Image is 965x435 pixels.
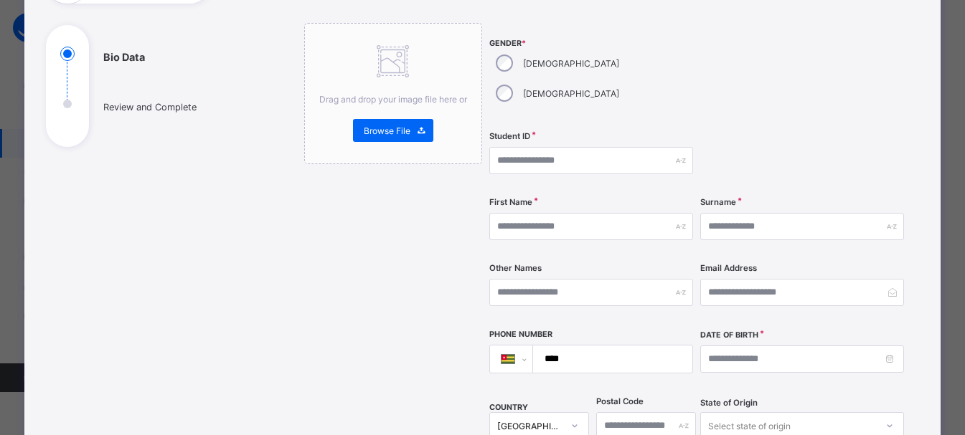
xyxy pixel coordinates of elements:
div: [GEOGRAPHIC_DATA] [497,421,562,431]
label: Phone Number [489,330,552,339]
label: Date of Birth [700,330,758,340]
label: Email Address [700,263,757,273]
span: Browse File [364,125,410,136]
span: COUNTRY [489,403,528,412]
label: First Name [489,197,532,207]
div: Drag and drop your image file here orBrowse File [304,23,482,164]
label: [DEMOGRAPHIC_DATA] [523,58,619,69]
label: Surname [700,197,736,207]
label: Student ID [489,131,530,141]
label: [DEMOGRAPHIC_DATA] [523,88,619,99]
span: Drag and drop your image file here or [319,94,467,105]
span: Gender [489,39,693,48]
label: Other Names [489,263,542,273]
span: State of Origin [700,398,758,408]
label: Postal Code [596,396,644,406]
